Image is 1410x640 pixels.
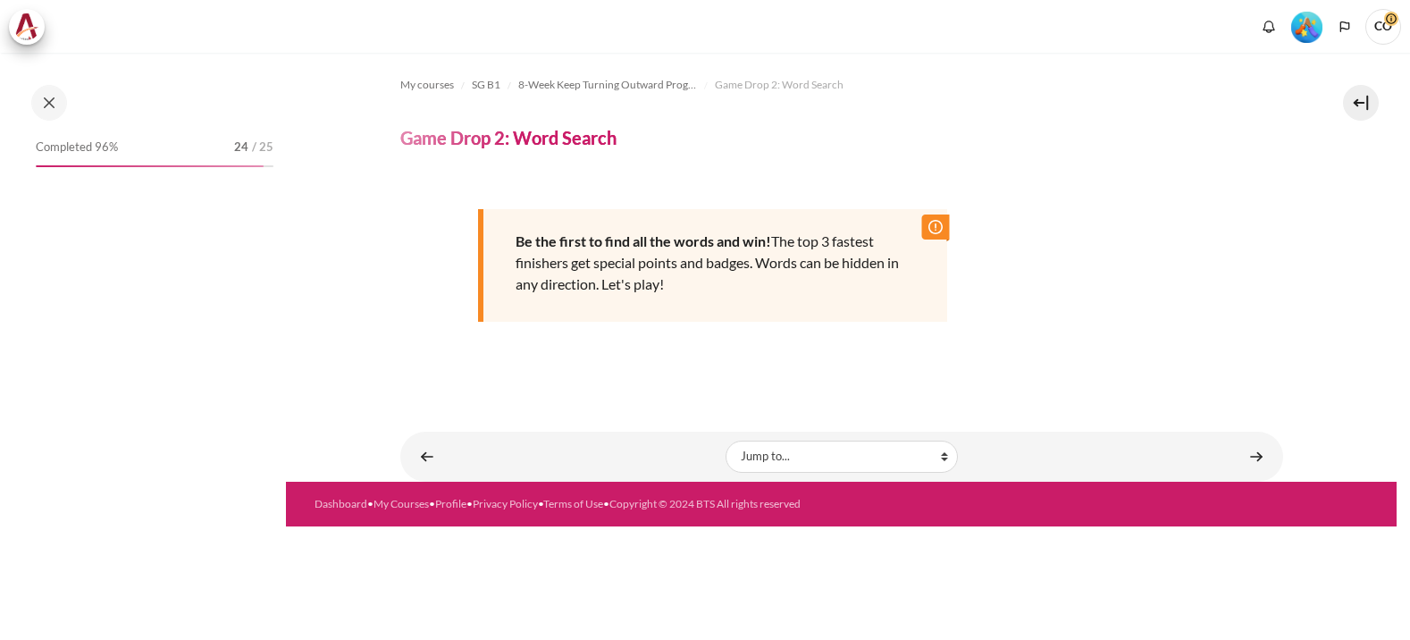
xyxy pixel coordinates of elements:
a: ◄ Week 6: How We See Others [409,439,445,474]
p: The top 3 fastest finishers get special points and badges. Words can be hidden in any direction. ... [516,231,904,295]
section: Content [286,53,1397,482]
a: Architeck Architeck [9,9,54,45]
a: Week 7: Taking Responsibility ► [1238,439,1274,474]
a: Profile [435,497,466,510]
span: SG B1 [472,77,500,93]
a: Terms of Use [543,497,603,510]
span: 8-Week Keep Turning Outward Program [518,77,697,93]
span: Completed 96% [36,139,118,156]
h4: Game Drop 2: Word Search [400,126,617,149]
a: My Courses [373,497,429,510]
span: 24 [234,139,248,156]
a: My courses [400,74,454,96]
div: 96% [36,165,264,167]
span: / 25 [252,139,273,156]
a: Dashboard [315,497,367,510]
div: Level #5 [1291,10,1322,43]
span: CO [1365,9,1401,45]
div: • • • • • [315,496,894,512]
span: Game Drop 2: Word Search [715,77,843,93]
a: 8-Week Keep Turning Outward Program [518,74,697,96]
img: Level #5 [1291,12,1322,43]
button: Languages [1331,13,1358,40]
nav: Navigation bar [400,71,1283,99]
img: Architeck [14,13,39,40]
a: User menu [1365,9,1401,45]
a: Level #5 [1284,10,1330,43]
a: Privacy Policy [473,497,538,510]
a: SG B1 [472,74,500,96]
a: Copyright © 2024 BTS All rights reserved [609,497,801,510]
strong: Be the first to find all the words and win! [516,232,771,249]
div: Show notification window with no new notifications [1255,13,1282,40]
iframe: Game Drop 2: Word Search [400,377,1283,378]
span: My courses [400,77,454,93]
a: Game Drop 2: Word Search [715,74,843,96]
